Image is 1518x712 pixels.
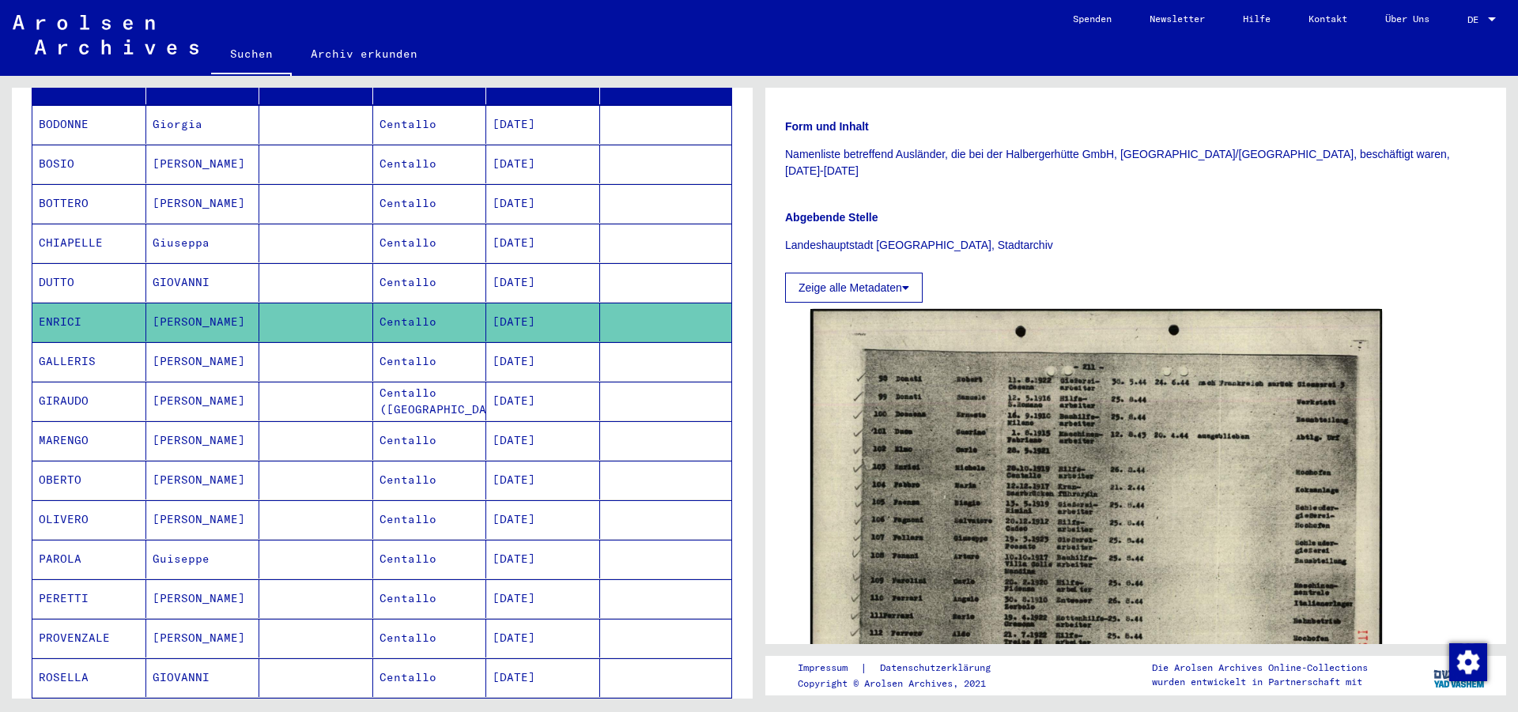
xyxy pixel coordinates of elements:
[32,658,146,697] mat-cell: ROSELLA
[146,263,260,302] mat-cell: GIOVANNI
[146,224,260,262] mat-cell: Giuseppa
[785,273,923,303] button: Zeige alle Metadaten
[32,500,146,539] mat-cell: OLIVERO
[373,540,487,578] mat-cell: Centallo
[146,145,260,183] mat-cell: [PERSON_NAME]
[486,619,600,657] mat-cell: [DATE]
[486,579,600,618] mat-cell: [DATE]
[146,303,260,341] mat-cell: [PERSON_NAME]
[146,579,260,618] mat-cell: [PERSON_NAME]
[798,660,860,676] a: Impressum
[1152,675,1368,689] p: wurden entwickelt in Partnerschaft mit
[373,421,487,460] mat-cell: Centallo
[146,619,260,657] mat-cell: [PERSON_NAME]
[798,676,1010,691] p: Copyright © Arolsen Archives, 2021
[785,237,1486,254] p: Landeshauptstadt [GEOGRAPHIC_DATA], Stadtarchiv
[373,382,487,420] mat-cell: Centallo ([GEOGRAPHIC_DATA])
[32,342,146,381] mat-cell: GALLERIS
[486,184,600,223] mat-cell: [DATE]
[146,382,260,420] mat-cell: [PERSON_NAME]
[146,461,260,499] mat-cell: [PERSON_NAME]
[785,211,878,224] b: Abgebende Stelle
[292,35,436,73] a: Archiv erkunden
[373,184,487,223] mat-cell: Centallo
[146,105,260,144] mat-cell: Giorgia
[373,619,487,657] mat-cell: Centallo
[1449,643,1487,681] img: Zustimmung ändern
[1152,661,1368,675] p: Die Arolsen Archives Online-Collections
[146,421,260,460] mat-cell: [PERSON_NAME]
[373,224,487,262] mat-cell: Centallo
[373,500,487,539] mat-cell: Centallo
[373,342,487,381] mat-cell: Centallo
[1430,655,1490,695] img: yv_logo.png
[785,120,869,133] b: Form und Inhalt
[32,421,146,460] mat-cell: MARENGO
[1467,14,1485,25] span: DE
[211,35,292,76] a: Suchen
[486,658,600,697] mat-cell: [DATE]
[373,658,487,697] mat-cell: Centallo
[146,342,260,381] mat-cell: [PERSON_NAME]
[32,579,146,618] mat-cell: PERETTI
[146,500,260,539] mat-cell: [PERSON_NAME]
[486,263,600,302] mat-cell: [DATE]
[373,105,487,144] mat-cell: Centallo
[867,660,1010,676] a: Datenschutzerklärung
[486,382,600,420] mat-cell: [DATE]
[32,461,146,499] mat-cell: OBERTO
[486,461,600,499] mat-cell: [DATE]
[486,500,600,539] mat-cell: [DATE]
[32,303,146,341] mat-cell: ENRICI
[486,105,600,144] mat-cell: [DATE]
[32,382,146,420] mat-cell: GIRAUDO
[32,540,146,578] mat-cell: PAROLA
[486,421,600,460] mat-cell: [DATE]
[373,263,487,302] mat-cell: Centallo
[486,540,600,578] mat-cell: [DATE]
[486,145,600,183] mat-cell: [DATE]
[798,660,1010,676] div: |
[486,224,600,262] mat-cell: [DATE]
[146,658,260,697] mat-cell: GIOVANNI
[146,184,260,223] mat-cell: [PERSON_NAME]
[32,184,146,223] mat-cell: BOTTERO
[32,145,146,183] mat-cell: BOSIO
[146,540,260,578] mat-cell: Guiseppe
[486,303,600,341] mat-cell: [DATE]
[32,105,146,144] mat-cell: BODONNE
[32,263,146,302] mat-cell: DUTTO
[32,619,146,657] mat-cell: PROVENZALE
[486,342,600,381] mat-cell: [DATE]
[785,146,1486,179] p: Namenliste betreffend Ausländer, die bei der Halbergerhütte GmbH, [GEOGRAPHIC_DATA]/[GEOGRAPHIC_D...
[373,579,487,618] mat-cell: Centallo
[373,145,487,183] mat-cell: Centallo
[32,224,146,262] mat-cell: CHIAPELLE
[373,461,487,499] mat-cell: Centallo
[13,15,198,55] img: Arolsen_neg.svg
[373,303,487,341] mat-cell: Centallo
